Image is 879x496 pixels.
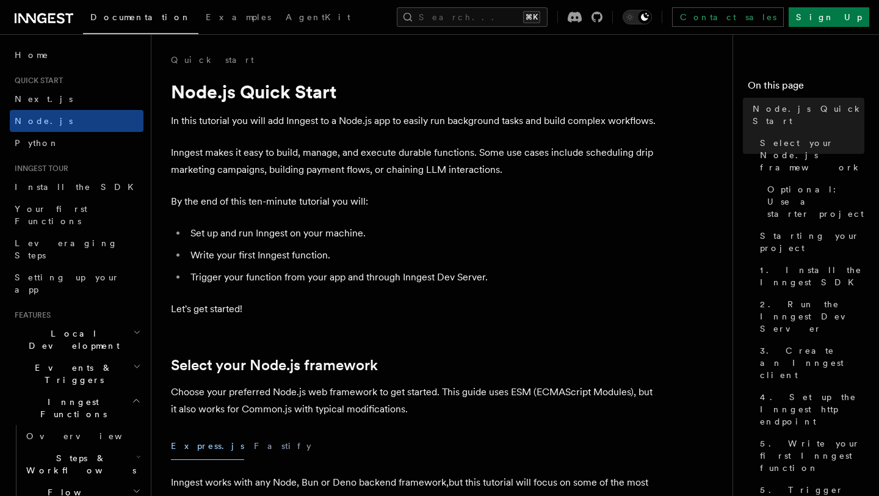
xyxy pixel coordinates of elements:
[10,323,143,357] button: Local Development
[187,225,659,242] li: Set up and run Inngest on your machine.
[623,10,652,24] button: Toggle dark mode
[760,230,864,254] span: Starting your project
[254,432,311,460] button: Fastify
[10,327,133,352] span: Local Development
[760,391,864,428] span: 4. Set up the Inngest http endpoint
[15,116,73,126] span: Node.js
[789,7,869,27] a: Sign Up
[10,391,143,425] button: Inngest Functions
[15,94,73,104] span: Next.js
[171,144,659,178] p: Inngest makes it easy to build, manage, and execute durable functions. Some use cases include sch...
[10,110,143,132] a: Node.js
[760,345,864,381] span: 3. Create an Inngest client
[760,264,864,288] span: 1. Install the Inngest SDK
[10,88,143,110] a: Next.js
[755,386,864,432] a: 4. Set up the Inngest http endpoint
[187,269,659,286] li: Trigger your function from your app and through Inngest Dev Server.
[198,4,278,33] a: Examples
[523,11,540,23] kbd: ⌘K
[171,384,659,418] p: Choose your preferred Node.js web framework to get started. This guide uses ESM (ECMAScript Modul...
[760,437,864,474] span: 5. Write your first Inngest function
[286,12,350,22] span: AgentKit
[10,362,133,386] span: Events & Triggers
[760,298,864,335] span: 2. Run the Inngest Dev Server
[755,340,864,386] a: 3. Create an Inngest client
[753,103,864,127] span: Node.js Quick Start
[10,310,51,320] span: Features
[760,137,864,173] span: Select your Node.js framework
[10,132,143,154] a: Python
[278,4,358,33] a: AgentKit
[15,204,87,226] span: Your first Functions
[171,54,254,66] a: Quick start
[10,76,63,86] span: Quick start
[90,12,191,22] span: Documentation
[15,49,49,61] span: Home
[15,138,59,148] span: Python
[26,431,152,441] span: Overview
[748,98,864,132] a: Node.js Quick Start
[10,164,68,173] span: Inngest tour
[15,182,141,192] span: Install the SDK
[767,183,864,220] span: Optional: Use a starter project
[748,78,864,98] h4: On this page
[171,432,244,460] button: Express.js
[15,238,118,260] span: Leveraging Steps
[171,301,659,318] p: Let's get started!
[762,178,864,225] a: Optional: Use a starter project
[672,7,784,27] a: Contact sales
[755,259,864,293] a: 1. Install the Inngest SDK
[15,272,120,294] span: Setting up your app
[21,452,136,476] span: Steps & Workflows
[10,44,143,66] a: Home
[21,425,143,447] a: Overview
[10,232,143,266] a: Leveraging Steps
[171,357,378,374] a: Select your Node.js framework
[755,432,864,479] a: 5. Write your first Inngest function
[187,247,659,264] li: Write your first Inngest function.
[21,447,143,481] button: Steps & Workflows
[10,176,143,198] a: Install the SDK
[171,112,659,129] p: In this tutorial you will add Inngest to a Node.js app to easily run background tasks and build c...
[755,132,864,178] a: Select your Node.js framework
[10,198,143,232] a: Your first Functions
[397,7,548,27] button: Search...⌘K
[171,81,659,103] h1: Node.js Quick Start
[10,357,143,391] button: Events & Triggers
[83,4,198,34] a: Documentation
[10,396,132,420] span: Inngest Functions
[755,293,864,340] a: 2. Run the Inngest Dev Server
[755,225,864,259] a: Starting your project
[10,266,143,301] a: Setting up your app
[206,12,271,22] span: Examples
[171,193,659,210] p: By the end of this ten-minute tutorial you will:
